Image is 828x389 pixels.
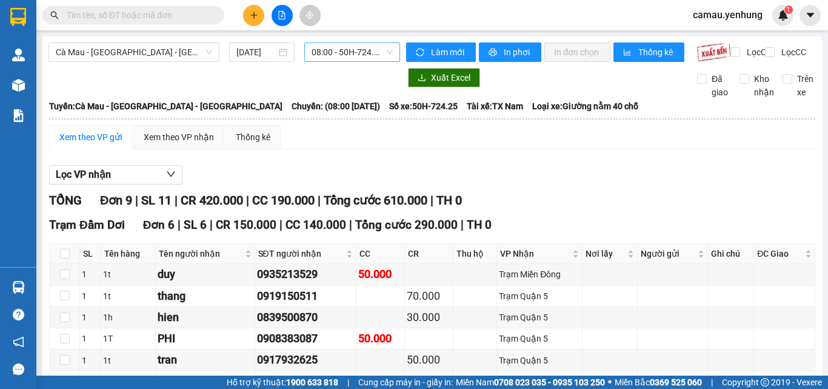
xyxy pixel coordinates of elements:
div: 50.000 [358,330,402,347]
img: warehouse-icon [12,79,25,92]
span: download [418,73,426,83]
span: Hỗ trợ kỹ thuật: [227,376,338,389]
button: printerIn phơi [479,42,541,62]
span: Lọc VP nhận [56,167,111,182]
span: | [135,193,138,208]
span: 1 [786,5,790,14]
span: | [349,218,352,232]
span: Tổng cước 290.000 [355,218,458,232]
div: 1t [103,354,153,367]
span: Tên người nhận [159,247,242,260]
span: printer [489,48,499,58]
div: 1t [103,268,153,281]
td: 0935213529 [255,264,357,285]
span: SL 11 [141,193,172,208]
span: ĐC Giao [757,247,803,260]
span: CR 420.000 [181,193,243,208]
sup: 1 [784,5,793,14]
button: syncLàm mới [406,42,476,62]
div: 1 [82,289,99,303]
img: solution-icon [12,109,25,122]
span: In phơi [504,46,532,59]
span: plus [250,11,258,19]
td: 0908383087 [255,328,357,350]
td: hien [156,307,255,328]
th: Ghi chú [708,244,754,264]
span: | [210,218,213,232]
div: 50.000 [407,351,451,368]
td: 0919150511 [255,286,357,307]
img: warehouse-icon [12,49,25,61]
div: 70.000 [407,288,451,305]
span: Trạm Đầm Dơi [49,218,125,232]
span: Đơn 9 [100,193,132,208]
div: 0919150511 [257,288,355,305]
span: Xuất Excel [431,71,470,84]
th: SL [80,244,101,264]
span: Lọc CC [776,46,808,59]
span: Cà Mau - Sài Gòn - Đồng Nai [56,43,212,61]
div: Xem theo VP nhận [144,130,214,144]
div: Trạm Quận 5 [499,354,580,367]
div: 0908383087 [257,330,355,347]
td: tran [156,350,255,371]
span: TH 0 [436,193,462,208]
span: camau.yenhung [683,7,772,22]
td: Trạm Miền Đông [497,264,583,285]
span: SĐT người nhận [258,247,344,260]
div: 1 [82,311,99,324]
span: Tài xế: TX Nam [467,100,523,113]
div: 1h [103,311,153,324]
span: Loại xe: Giường nằm 40 chỗ [532,100,638,113]
span: Thống kê [638,46,675,59]
span: 08:00 - 50H-724.25 [312,43,393,61]
span: file-add [278,11,286,19]
td: 0917932625 [255,350,357,371]
td: duy [156,264,255,285]
span: Trên xe [792,72,818,99]
b: Tuyến: Cà Mau - [GEOGRAPHIC_DATA] - [GEOGRAPHIC_DATA] [49,101,282,111]
span: VP Nhận [500,247,570,260]
div: 50.000 [358,266,402,283]
span: aim [305,11,314,19]
strong: 1900 633 818 [286,377,338,387]
td: thang [156,286,255,307]
span: Nơi lấy [586,247,625,260]
div: 1T [103,332,153,345]
span: bar-chart [623,48,633,58]
img: warehouse-icon [12,281,25,294]
div: PHI [158,330,253,347]
span: CC 190.000 [252,193,315,208]
th: CR [405,244,453,264]
th: CC [356,244,405,264]
div: thang [158,288,253,305]
span: Số xe: 50H-724.25 [389,100,458,113]
div: Xem theo VP gửi [59,130,122,144]
div: 1t [103,375,153,388]
button: plus [243,5,264,26]
span: Tổng cước 610.000 [324,193,427,208]
td: 0839500870 [255,307,357,328]
td: Trạm Quận 5 [497,350,583,371]
span: Làm mới [431,46,466,59]
span: TH 0 [467,218,492,232]
button: Lọc VP nhận [49,165,182,184]
span: message [13,364,24,375]
span: | [430,193,433,208]
div: tran [158,351,253,368]
span: ⚪️ [608,380,612,385]
span: | [711,376,713,389]
span: SL 6 [184,218,207,232]
div: Trạm Miền Đông [499,268,580,281]
span: | [246,193,249,208]
img: icon-new-feature [778,10,789,21]
div: Trạm Quận 5 [499,289,580,303]
strong: 0708 023 035 - 0935 103 250 [494,377,605,387]
div: 0935213529 [257,266,355,283]
span: down [166,169,176,179]
span: Cung cấp máy in - giấy in: [358,376,453,389]
span: Đơn 6 [143,218,175,232]
span: Người gửi [641,247,695,260]
span: caret-down [805,10,816,21]
button: file-add [272,5,293,26]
